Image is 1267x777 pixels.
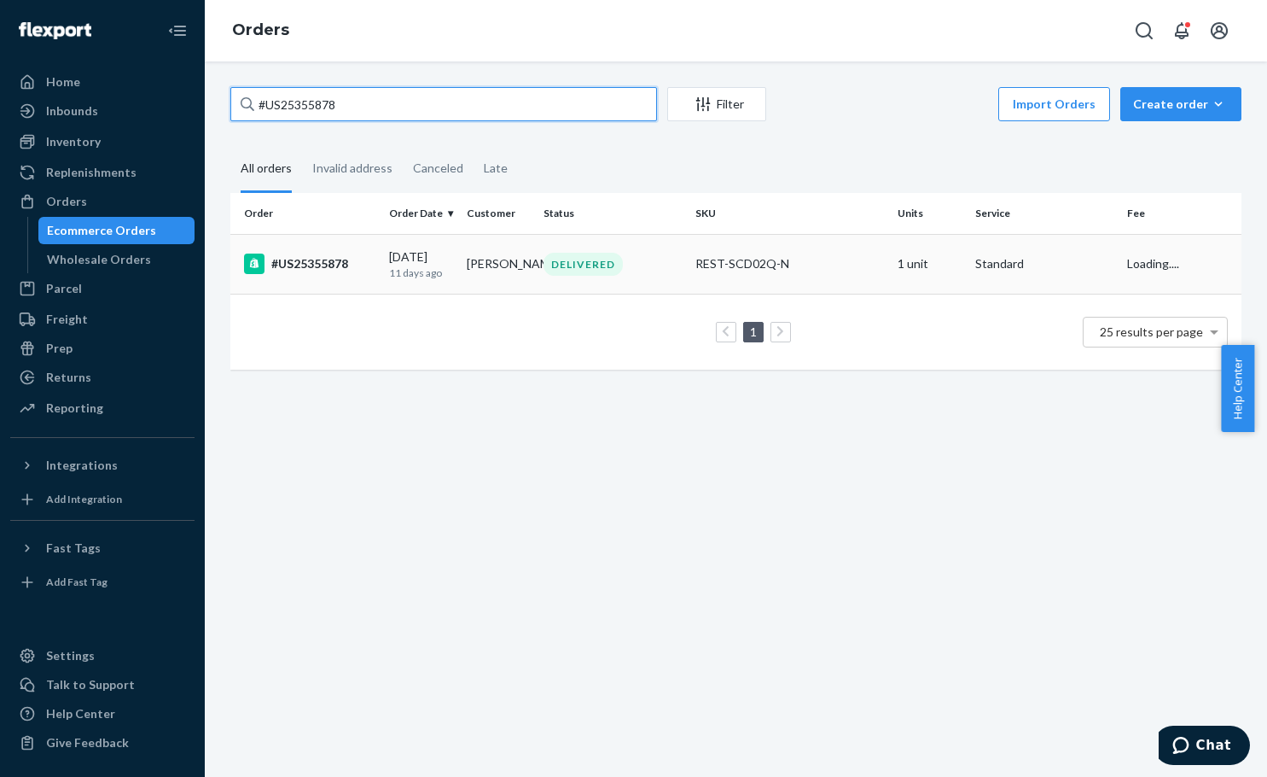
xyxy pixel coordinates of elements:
[689,193,891,234] th: SKU
[10,188,195,215] a: Orders
[10,394,195,422] a: Reporting
[47,222,156,239] div: Ecommerce Orders
[10,569,195,596] a: Add Fast Tag
[46,280,82,297] div: Parcel
[484,146,508,190] div: Late
[389,266,453,280] p: 11 days ago
[46,164,137,181] div: Replenishments
[38,246,195,273] a: Wholesale Orders
[46,734,129,751] div: Give Feedback
[891,234,968,294] td: 1 unit
[747,324,760,339] a: Page 1 is your current page
[230,87,657,121] input: Search orders
[46,193,87,210] div: Orders
[10,364,195,391] a: Returns
[10,97,195,125] a: Inbounds
[537,193,689,234] th: Status
[382,193,460,234] th: Order Date
[968,193,1120,234] th: Service
[975,255,1113,272] p: Standard
[1100,324,1203,339] span: 25 results per page
[38,217,195,244] a: Ecommerce Orders
[10,452,195,479] button: Integrations
[46,369,91,386] div: Returns
[543,253,623,276] div: DELIVERED
[46,676,135,693] div: Talk to Support
[10,671,195,698] button: Talk to Support
[10,128,195,155] a: Inventory
[10,700,195,727] a: Help Center
[46,647,95,664] div: Settings
[10,159,195,186] a: Replenishments
[389,248,453,280] div: [DATE]
[232,20,289,39] a: Orders
[998,87,1110,121] button: Import Orders
[10,306,195,333] a: Freight
[47,251,151,268] div: Wholesale Orders
[46,311,88,328] div: Freight
[230,193,382,234] th: Order
[1120,87,1241,121] button: Create order
[160,14,195,48] button: Close Navigation
[218,6,303,55] ol: breadcrumbs
[1120,234,1241,294] td: Loading....
[467,206,531,220] div: Customer
[10,335,195,362] a: Prep
[312,146,392,190] div: Invalid address
[668,96,765,113] div: Filter
[46,340,73,357] div: Prep
[413,146,463,190] div: Canceled
[1159,726,1250,768] iframe: Opens a widget where you can chat to one of our agents
[46,457,118,474] div: Integrations
[241,146,292,193] div: All orders
[1127,14,1161,48] button: Open Search Box
[1202,14,1236,48] button: Open account menu
[46,705,115,722] div: Help Center
[244,254,375,274] div: #US25355878
[1165,14,1199,48] button: Open notifications
[19,22,91,39] img: Flexport logo
[891,193,968,234] th: Units
[10,275,195,302] a: Parcel
[46,492,122,506] div: Add Integration
[10,535,195,562] button: Fast Tags
[10,729,195,757] button: Give Feedback
[46,73,80,91] div: Home
[1221,345,1254,432] button: Help Center
[667,87,766,121] button: Filter
[46,133,101,150] div: Inventory
[46,575,108,589] div: Add Fast Tag
[10,68,195,96] a: Home
[1120,193,1241,234] th: Fee
[460,234,538,294] td: [PERSON_NAME]
[695,255,884,272] div: REST-SCD02Q-N
[10,486,195,513] a: Add Integration
[46,400,103,417] div: Reporting
[10,642,195,669] a: Settings
[1133,96,1229,113] div: Create order
[46,102,98,120] div: Inbounds
[46,540,101,557] div: Fast Tags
